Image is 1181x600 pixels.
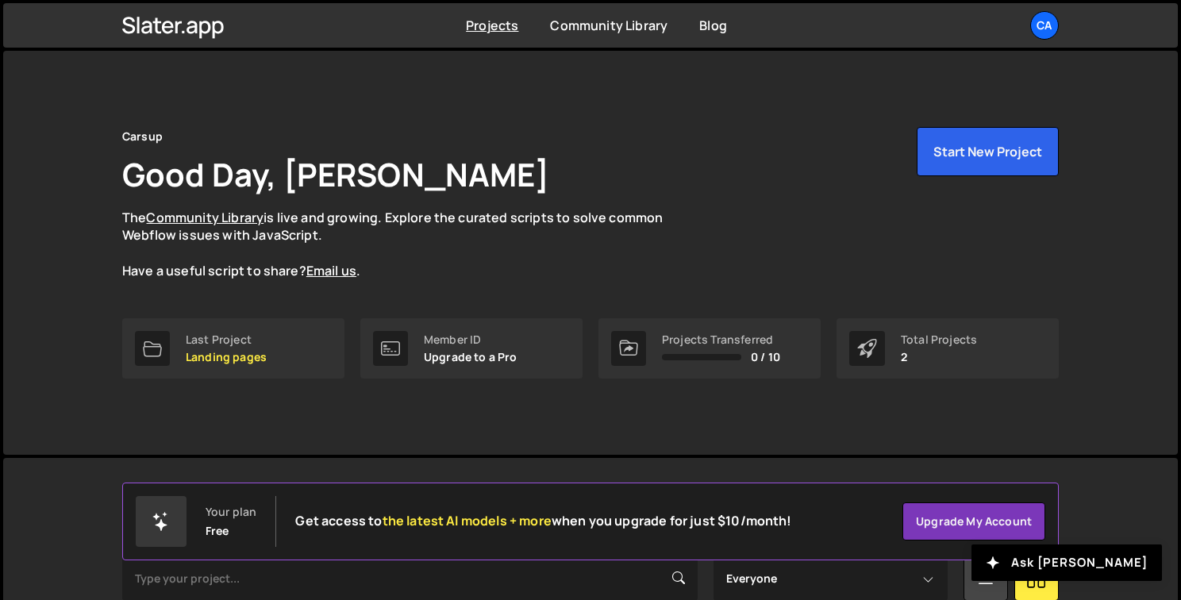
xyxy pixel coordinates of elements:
p: The is live and growing. Explore the curated scripts to solve common Webflow issues with JavaScri... [122,209,694,280]
a: Email us [306,262,356,279]
a: Ca [1030,11,1059,40]
div: Projects Transferred [662,333,780,346]
div: Member ID [424,333,517,346]
div: Your plan [206,506,256,518]
div: Free [206,525,229,537]
a: Community Library [146,209,264,226]
span: the latest AI models + more [383,512,552,529]
div: Last Project [186,333,267,346]
div: Total Projects [901,333,977,346]
a: Blog [699,17,727,34]
button: Ask [PERSON_NAME] [971,544,1162,581]
span: 0 / 10 [751,351,780,363]
p: Upgrade to a Pro [424,351,517,363]
button: Start New Project [917,127,1059,176]
p: Landing pages [186,351,267,363]
a: Projects [466,17,518,34]
a: Upgrade my account [902,502,1045,540]
div: Carsup [122,127,163,146]
h1: Good Day, [PERSON_NAME] [122,152,549,196]
p: 2 [901,351,977,363]
a: Last Project Landing pages [122,318,344,379]
a: Community Library [550,17,667,34]
h2: Get access to when you upgrade for just $10/month! [295,513,791,529]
